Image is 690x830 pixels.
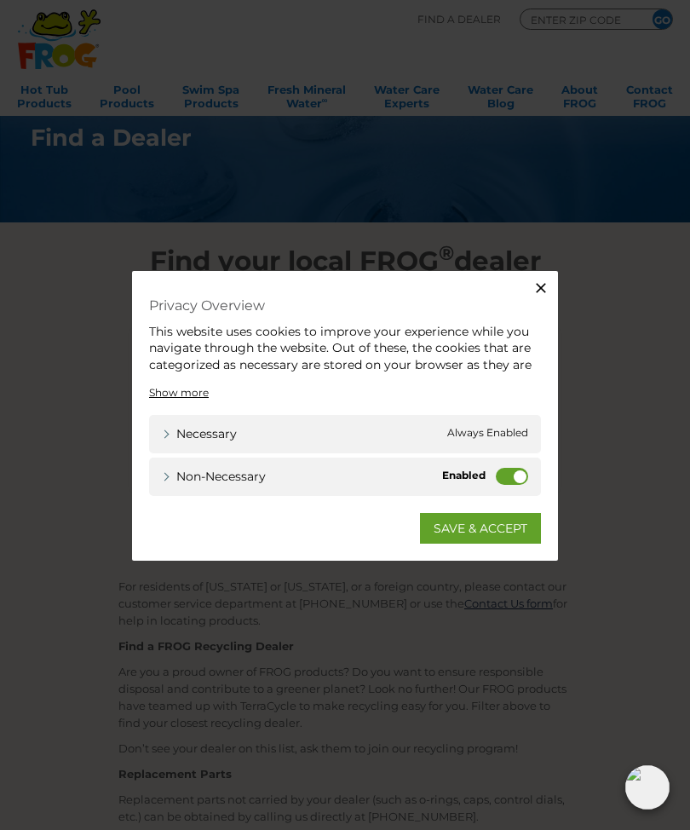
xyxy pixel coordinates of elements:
a: Necessary [162,424,237,442]
a: Non-necessary [162,467,266,485]
a: Show more [149,384,209,400]
h4: Privacy Overview [149,296,541,314]
a: SAVE & ACCEPT [420,512,541,543]
img: openIcon [625,765,670,810]
span: Always Enabled [447,424,528,442]
div: This website uses cookies to improve your experience while you navigate through the website. Out ... [149,323,541,389]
